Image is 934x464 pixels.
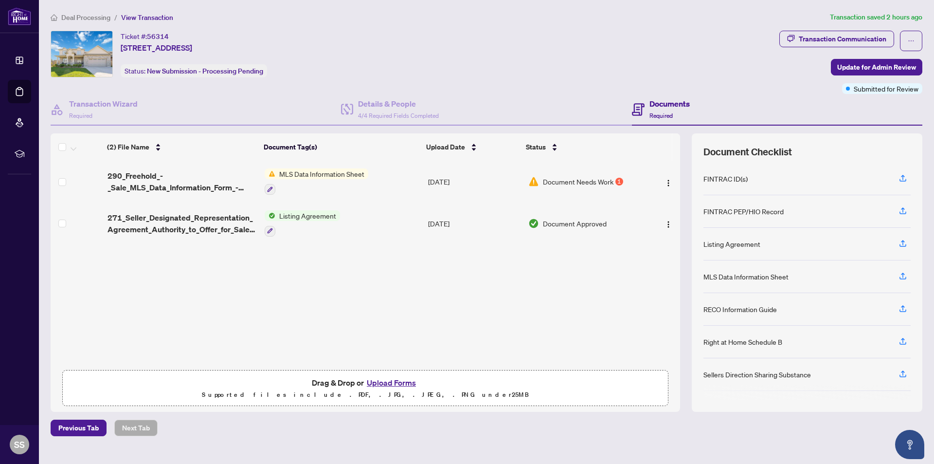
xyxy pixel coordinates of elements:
[422,133,522,161] th: Upload Date
[121,64,267,77] div: Status:
[543,218,607,229] span: Document Approved
[908,37,915,44] span: ellipsis
[526,142,546,152] span: Status
[665,179,672,187] img: Logo
[424,161,524,203] td: [DATE]
[703,271,789,282] div: MLS Data Information Sheet
[703,173,748,184] div: FINTRAC ID(s)
[528,218,539,229] img: Document Status
[121,13,173,22] span: View Transaction
[121,31,169,42] div: Ticket #:
[830,12,922,23] article: Transaction saved 2 hours ago
[51,31,112,77] img: IMG-X12436902_1.jpg
[703,206,784,217] div: FINTRAC PEP/HIO Record
[108,212,257,235] span: 271_Seller_Designated_Representation_Agreement_Authority_to_Offer_for_Sale_-_PropTx-[PERSON_NAME]...
[649,112,673,119] span: Required
[703,369,811,380] div: Sellers Direction Sharing Substance
[649,98,690,110] h4: Documents
[61,13,110,22] span: Deal Processing
[424,203,524,244] td: [DATE]
[8,7,31,25] img: logo
[108,170,257,193] span: 290_Freehold_-_Sale_MLS_Data_Information_Form_-_PropTx-[PERSON_NAME].pdf
[103,133,260,161] th: (2) File Name
[364,376,419,389] button: Upload Forms
[51,420,107,436] button: Previous Tab
[779,31,894,47] button: Transaction Communication
[661,216,676,231] button: Logo
[831,59,922,75] button: Update for Admin Review
[615,178,623,186] div: 1
[265,210,275,221] img: Status Icon
[51,14,57,21] span: home
[69,98,138,110] h4: Transaction Wizard
[121,42,192,54] span: [STREET_ADDRESS]
[426,142,465,152] span: Upload Date
[703,239,760,249] div: Listing Agreement
[265,168,368,195] button: Status IconMLS Data Information Sheet
[58,420,99,436] span: Previous Tab
[275,210,340,221] span: Listing Agreement
[661,174,676,189] button: Logo
[854,83,918,94] span: Submitted for Review
[63,371,668,407] span: Drag & Drop orUpload FormsSupported files include .PDF, .JPG, .JPEG, .PNG under25MB
[147,32,169,41] span: 56314
[265,210,340,237] button: Status IconListing Agreement
[260,133,422,161] th: Document Tag(s)
[703,304,777,315] div: RECO Information Guide
[703,336,782,347] div: Right at Home Schedule B
[522,133,643,161] th: Status
[114,420,158,436] button: Next Tab
[358,112,439,119] span: 4/4 Required Fields Completed
[275,168,368,179] span: MLS Data Information Sheet
[837,59,916,75] span: Update for Admin Review
[14,438,25,451] span: SS
[114,12,117,23] li: /
[528,176,539,187] img: Document Status
[895,430,924,459] button: Open asap
[543,176,613,187] span: Document Needs Work
[665,221,672,228] img: Logo
[107,142,149,152] span: (2) File Name
[799,31,886,47] div: Transaction Communication
[69,389,662,401] p: Supported files include .PDF, .JPG, .JPEG, .PNG under 25 MB
[703,145,792,159] span: Document Checklist
[312,376,419,389] span: Drag & Drop or
[265,168,275,179] img: Status Icon
[147,67,263,75] span: New Submission - Processing Pending
[358,98,439,110] h4: Details & People
[69,112,92,119] span: Required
